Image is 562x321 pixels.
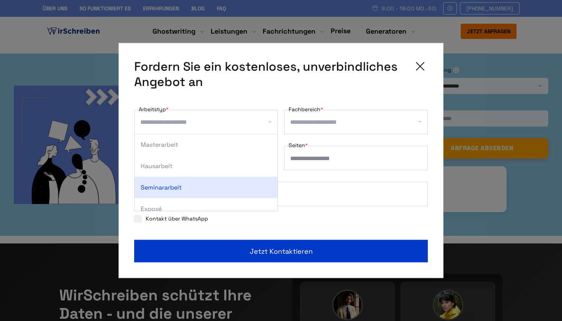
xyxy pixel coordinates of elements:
[134,240,428,263] button: Jetzt kontaktieren
[134,215,208,222] label: Kontakt über WhatsApp
[289,105,323,114] label: Fachbereich
[135,198,278,220] div: Exposé
[135,156,278,177] div: Hausarbeit
[134,59,406,89] span: Fordern Sie ein kostenloses, unverbindliches Angebot an
[139,105,169,114] label: Arbeitstyp
[250,246,313,256] span: Jetzt kontaktieren
[289,141,308,150] label: Seiten
[135,134,278,156] div: Masterarbeit
[135,177,278,198] div: Seminararbeit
